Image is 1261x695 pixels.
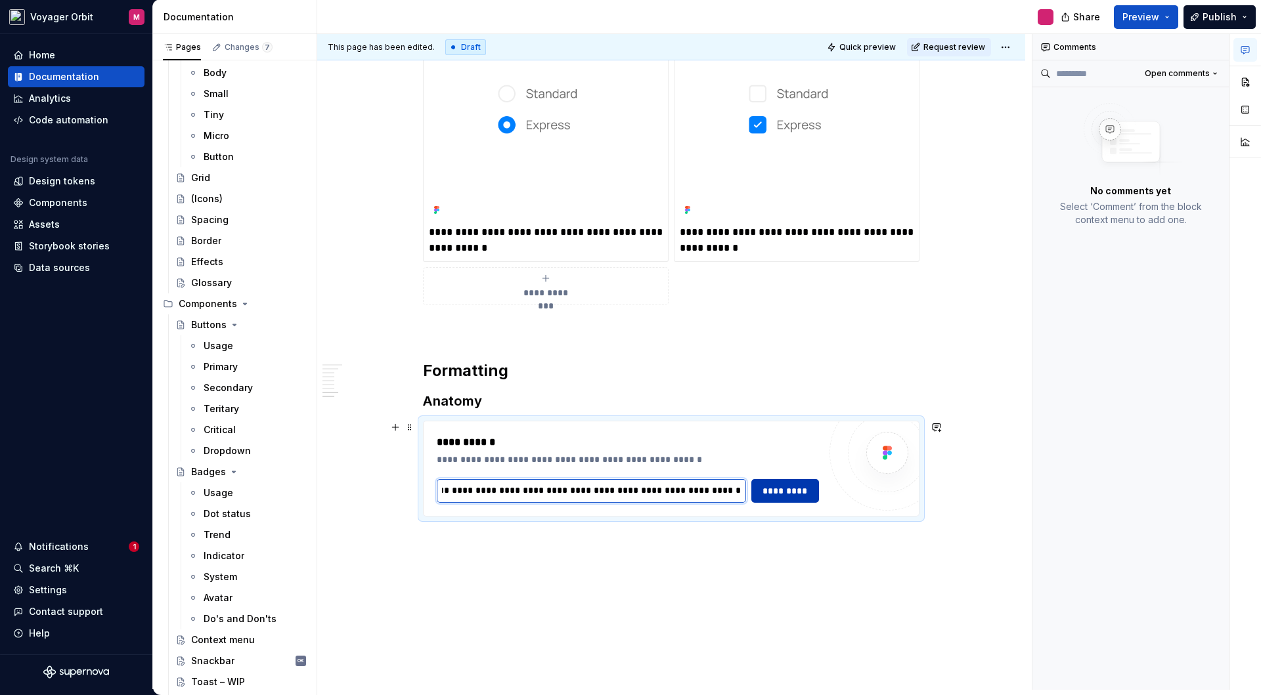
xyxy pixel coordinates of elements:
div: Micro [204,129,229,142]
span: Publish [1203,11,1237,24]
div: Badges [191,465,226,478]
button: Contact support [8,601,144,622]
div: Help [29,627,50,640]
a: Glossary [170,272,311,293]
a: SnackbarOK [170,650,311,671]
a: Design tokens [8,171,144,192]
button: Open comments [1139,64,1224,83]
a: Teritary [183,398,311,419]
div: Primary [204,360,238,373]
div: (Icons) [191,192,223,205]
div: Assets [29,218,60,231]
button: Search ⌘K [8,558,144,579]
a: (Icons) [170,188,311,209]
a: Usage [183,335,311,356]
span: 1 [129,541,139,552]
button: Notifications1 [8,536,144,557]
div: Data sources [29,261,90,274]
p: No comments yet [1090,184,1171,198]
div: Do's and Don'ts [204,612,277,625]
div: M [133,12,140,22]
a: Secondary [183,377,311,398]
div: Changes [225,42,273,53]
div: Buttons [191,318,227,331]
div: Button [204,150,234,163]
a: Data sources [8,257,144,278]
span: This page has been edited. [328,42,435,53]
div: Border [191,234,221,247]
div: Effects [191,255,223,268]
span: Request review [923,42,985,53]
button: Publish [1184,5,1256,29]
a: Primary [183,356,311,377]
button: Help [8,623,144,644]
a: Code automation [8,110,144,131]
div: System [204,570,237,583]
button: Request review [907,38,991,56]
button: Preview [1114,5,1178,29]
div: Documentation [29,70,99,83]
img: 90dc68b6-f4d5-4eee-a380-8e508e0ee1f4.png [429,16,663,219]
div: Context menu [191,633,255,646]
div: Analytics [29,92,71,105]
div: Settings [29,583,67,597]
a: Avatar [183,587,311,608]
span: Open comments [1145,68,1210,79]
a: Settings [8,579,144,600]
div: Comments [1032,34,1229,60]
div: Components [158,293,311,314]
a: Dot status [183,503,311,524]
div: Dropdown [204,444,251,457]
a: Context menu [170,629,311,650]
a: Effects [170,251,311,272]
a: Border [170,230,311,251]
a: Assets [8,214,144,235]
div: Trend [204,528,231,541]
a: Do's and Don'ts [183,608,311,629]
a: Micro [183,125,311,146]
a: Documentation [8,66,144,87]
div: Storybook stories [29,240,110,253]
a: Toast – WIP [170,671,311,692]
h3: Anatomy [423,392,919,410]
div: Pages [163,42,201,53]
a: Analytics [8,88,144,109]
a: Indicator [183,545,311,566]
a: Storybook stories [8,236,144,257]
div: Snackbar [191,654,234,667]
a: Button [183,146,311,167]
a: Components [8,192,144,213]
div: Components [179,297,237,310]
div: Home [29,49,55,62]
div: Search ⌘K [29,562,79,575]
a: Buttons [170,314,311,335]
h2: Formatting [423,360,919,381]
div: Usage [204,486,233,499]
div: Documentation [164,11,311,24]
a: Dropdown [183,440,311,461]
svg: Supernova Logo [43,665,109,679]
div: Notifications [29,540,89,553]
a: Usage [183,482,311,503]
a: Body [183,62,311,83]
div: Contact support [29,605,103,618]
div: Avatar [204,591,232,604]
img: e5527c48-e7d1-4d25-8110-9641689f5e10.png [9,9,25,25]
a: Badges [170,461,311,482]
div: Dot status [204,507,251,520]
img: bb581722-5f71-40c3-b835-d2d6f7404d92.png [680,16,914,219]
button: Share [1054,5,1109,29]
a: Trend [183,524,311,545]
div: Code automation [29,114,108,127]
span: 7 [262,42,273,53]
div: Usage [204,339,233,352]
div: OK [298,654,304,667]
a: Grid [170,167,311,188]
div: Critical [204,423,236,436]
span: Share [1073,11,1100,24]
a: Critical [183,419,311,440]
button: Quick preview [823,38,902,56]
div: Design tokens [29,175,95,188]
div: Design system data [11,154,88,165]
